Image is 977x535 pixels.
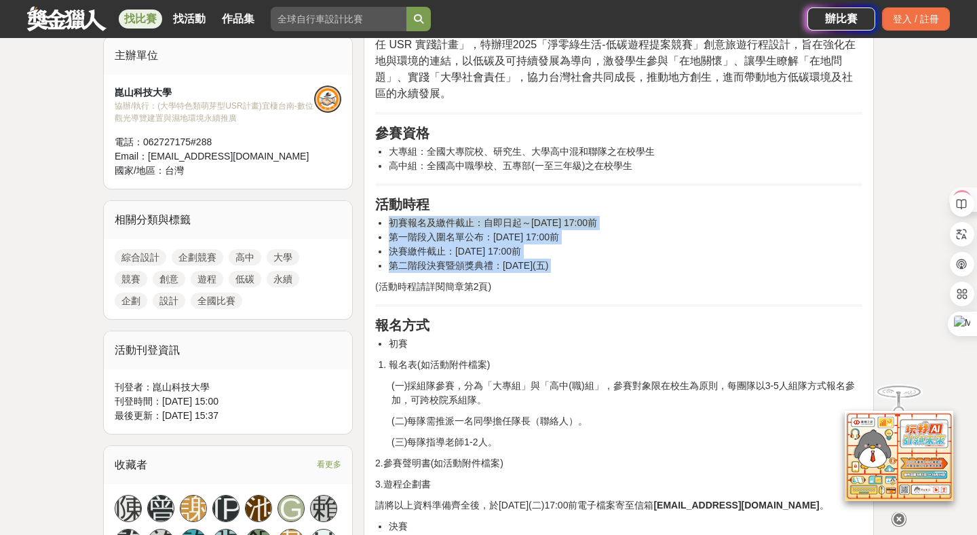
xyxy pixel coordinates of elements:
[653,500,819,511] strong: [EMAIL_ADDRESS][DOMAIN_NAME]
[115,165,165,176] span: 國家/地區：
[317,457,341,472] span: 看更多
[115,100,314,124] div: 協辦/執行： (大學特色類萌芽型USR計畫)宜棲台南-數位觀光導覽建置與濕地環境永續推廣
[191,293,242,309] a: 全國比賽
[845,411,953,501] img: d2146d9a-e6f6-4337-9592-8cefde37ba6b.png
[216,10,260,29] a: 作品集
[115,249,166,265] a: 綜合設計
[389,145,862,159] li: 大專組：全國大專院校、研究生、大學高中混和聯隊之在校學生
[115,293,147,309] a: 企劃
[389,358,862,372] li: 報名表(如活動附件檔案)
[375,318,429,333] strong: 報名方式
[391,379,862,407] p: (一)採組隊參賽，分為「大專組」與「高中(職)組」，參賽對象限在校生為原則，每團隊以3-5人組隊方式報名參加，可跨校院系組隊。
[375,22,856,99] span: 崑山科技大學智慧生活管理學院為培育對在地發展能創造價值的人才，致力推動教育部「大學社會責任 USR 實踐計畫」，特辦理2025「淨零綠生活-低碳遊程提案競賽」創意旅遊行程設計，旨在強化在地與環境...
[191,271,223,287] a: 遊程
[229,249,261,265] a: 高中
[375,456,862,471] p: 2.參賽聲明書(如活動附件檔案)
[882,7,950,31] div: 登入 / 註冊
[389,217,597,228] span: 初賽報名及繳件截止：自即日起～[DATE] 17:00前
[277,495,305,522] a: G
[172,249,223,265] a: 企劃競賽
[375,498,862,513] p: 請將以上資料準備齊全後，於[DATE](二)17:00前電子檔案寄至信箱 。
[147,495,174,522] a: 曾
[267,271,299,287] a: 永續
[115,495,142,522] a: 陳
[104,37,352,75] div: 主辦單位
[310,495,337,522] a: 賴
[375,197,429,212] strong: 活動時程
[153,271,185,287] a: 創意
[389,337,862,351] li: 初賽
[104,331,352,369] div: 活動刊登資訊
[115,135,314,149] div: 電話： 062727175#288
[165,165,184,176] span: 台灣
[389,259,862,273] li: 第二階段決賽暨頒獎典禮：[DATE](五)
[115,459,147,471] span: 收藏者
[168,10,211,29] a: 找活動
[391,435,862,449] p: (三)每隊指導老師1-2人。
[180,495,207,522] a: 謝
[115,149,314,164] div: Email： [EMAIL_ADDRESS][DOMAIN_NAME]
[212,495,240,522] a: [PERSON_NAME]
[245,495,272,522] a: 池
[115,394,341,409] div: 刊登時間： [DATE] 15:00
[375,280,862,294] p: (活動時程請詳閱簡章第2頁)
[389,159,862,173] li: 高中組：全國高中職學校、五專部(一至三年級)之在校學生
[229,271,261,287] a: 低碳
[389,519,862,534] li: 決賽
[807,7,875,31] a: 辦比賽
[271,7,406,31] input: 全球自行車設計比賽
[115,380,341,394] div: 刊登者： 崑山科技大學
[115,409,341,423] div: 最後更新： [DATE] 15:37
[153,293,185,309] a: 設計
[115,271,147,287] a: 競賽
[375,126,429,141] strong: 參賽資格
[104,201,352,239] div: 相關分類與標籤
[119,10,162,29] a: 找比賽
[267,249,299,265] a: 大學
[115,86,314,100] div: 崑山科技大學
[389,244,862,259] li: 決賽繳件截止：[DATE] 17:00前
[389,230,862,244] li: 第一階段入圍名單公布：[DATE] 17:00前
[391,414,862,428] p: (二)每隊需推派一名同學擔任隊長（聯絡人）。
[375,477,862,492] p: 3.遊程企劃書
